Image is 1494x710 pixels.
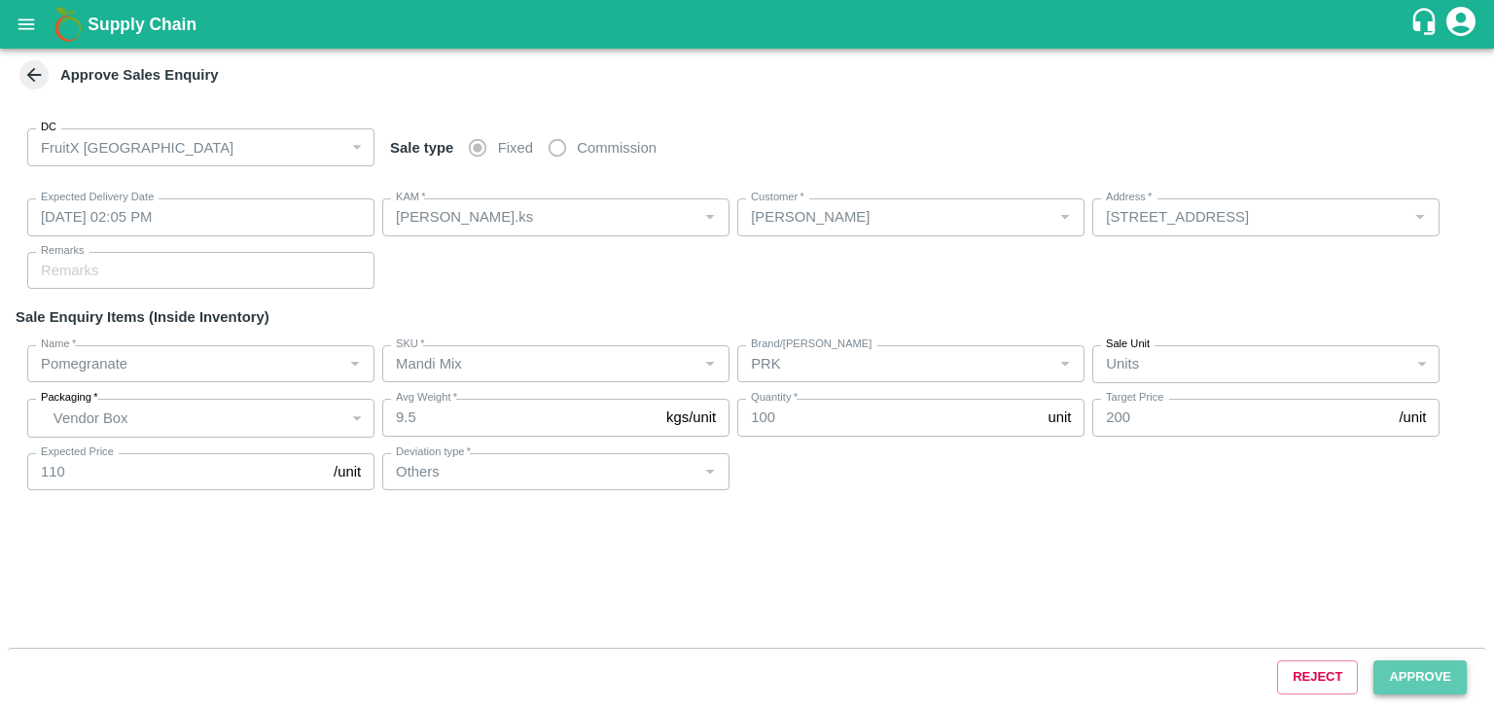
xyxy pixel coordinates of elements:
[41,190,154,205] label: Expected Delivery Date
[388,204,692,230] input: KAM
[396,190,426,205] label: KAM
[498,137,533,159] span: Fixed
[1443,4,1478,45] div: account of current user
[41,444,114,460] label: Expected Price
[1277,660,1358,694] button: Reject
[751,190,804,205] label: Customer
[737,399,1040,436] input: 0.0
[41,390,98,406] label: Packaging
[33,351,337,376] input: Name
[49,5,88,44] img: logo
[53,408,343,429] p: Vendor Box
[388,351,692,376] input: SKU
[396,444,471,460] label: Deviation type
[41,120,56,135] label: DC
[743,204,1047,230] input: Select KAM & enter 3 characters
[27,198,361,235] input: Choose date, selected date is Sep 15, 2025
[41,337,76,352] label: Name
[1106,337,1150,352] label: Sale Unit
[1399,407,1426,428] p: /unit
[743,351,1047,376] input: Create Brand/Marka
[88,11,1409,38] a: Supply Chain
[60,67,219,83] strong: Approve Sales Enquiry
[396,390,457,406] label: Avg Weight
[1409,7,1443,42] div: customer-support
[396,337,424,352] label: SKU
[382,399,658,436] input: 0.0
[41,243,85,259] label: Remarks
[88,15,196,34] b: Supply Chain
[41,137,233,159] p: FruitX [GEOGRAPHIC_DATA]
[1048,407,1071,428] p: unit
[388,459,692,484] input: Deviation Type
[577,137,657,159] span: Commission
[27,252,374,289] input: Remarks
[1373,660,1467,694] button: Approve
[751,337,871,352] label: Brand/[PERSON_NAME]
[751,390,798,406] label: Quantity
[1106,353,1139,374] p: Units
[16,309,269,325] strong: Sale Enquiry Items (Inside Inventory)
[1106,390,1163,406] label: Target Price
[4,2,49,47] button: open drawer
[1106,190,1152,205] label: Address
[382,140,461,156] span: Sale type
[666,407,716,428] p: kgs/unit
[334,461,361,482] p: /unit
[1098,204,1402,230] input: Address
